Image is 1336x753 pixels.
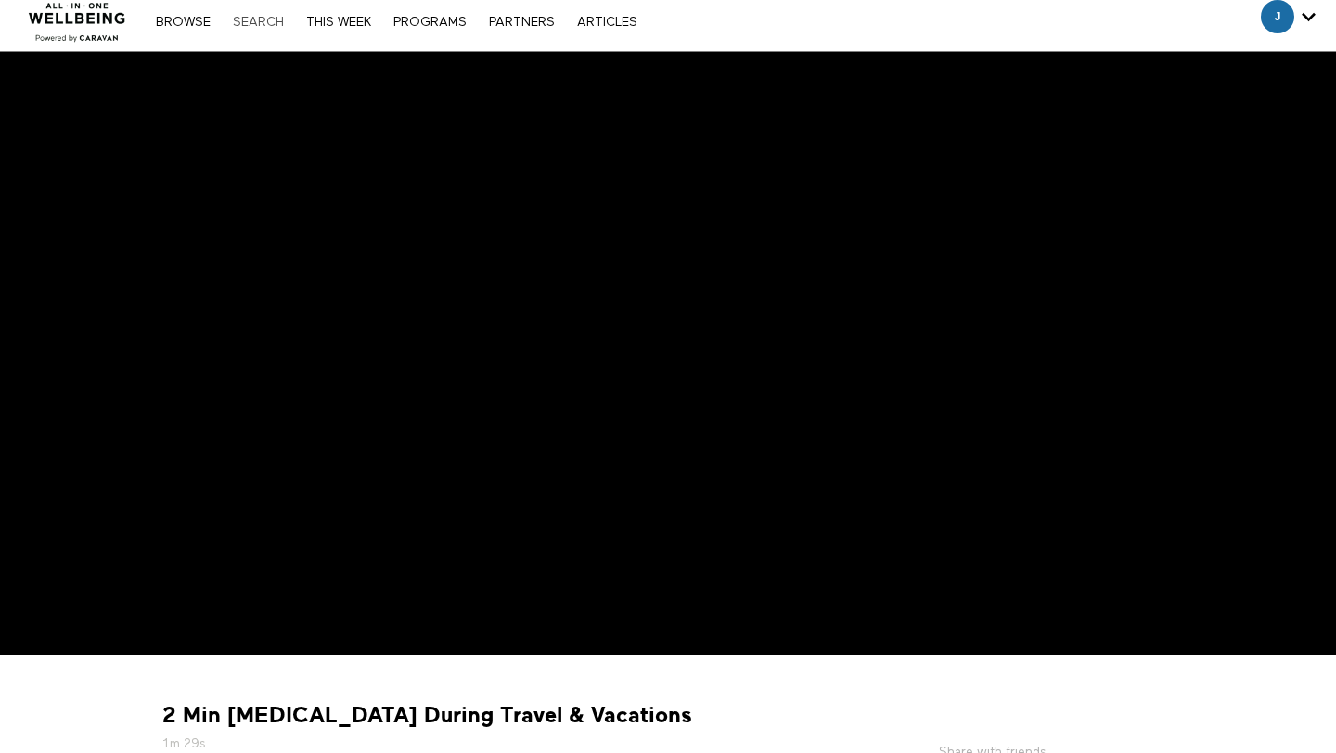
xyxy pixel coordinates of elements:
[162,701,692,730] strong: 2 Min [MEDICAL_DATA] During Travel & Vacations
[162,734,784,753] h5: 1m 29s
[568,16,647,29] a: ARTICLES
[147,12,646,31] nav: Primary
[147,16,220,29] a: Browse
[384,16,476,29] a: PROGRAMS
[480,16,564,29] a: PARTNERS
[224,16,293,29] a: Search
[297,16,380,29] a: THIS WEEK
